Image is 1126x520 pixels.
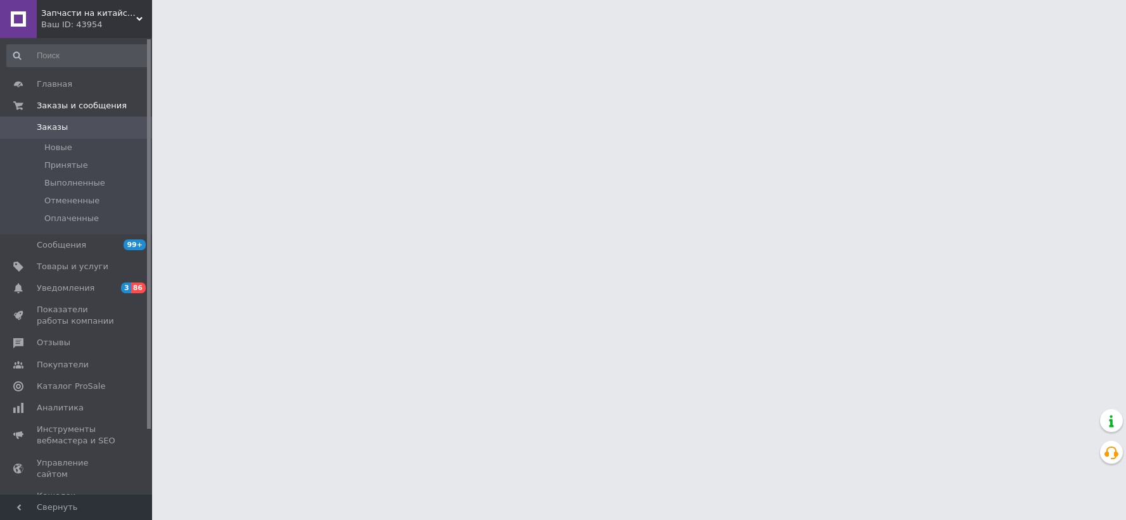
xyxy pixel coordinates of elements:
span: Главная [37,79,72,90]
span: Аналитика [37,402,84,414]
span: Управление сайтом [37,457,117,480]
div: Ваш ID: 43954 [41,19,152,30]
span: Отмененные [44,195,99,206]
span: Инструменты вебмастера и SEO [37,424,117,447]
span: Заказы и сообщения [37,100,127,111]
span: Покупатели [37,359,89,371]
span: 99+ [124,239,146,250]
span: Принятые [44,160,88,171]
span: Показатели работы компании [37,304,117,327]
span: Запчасти на китайские автомобили [41,8,136,19]
span: Сообщения [37,239,86,251]
span: Оплаченные [44,213,99,224]
span: Товары и услуги [37,261,108,272]
span: Новые [44,142,72,153]
span: Отзывы [37,337,70,348]
span: Выполненные [44,177,105,189]
span: 3 [121,282,131,293]
span: Каталог ProSale [37,381,105,392]
span: Заказы [37,122,68,133]
span: 86 [131,282,146,293]
input: Поиск [6,44,150,67]
span: Кошелек компании [37,490,117,513]
span: Уведомления [37,282,94,294]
